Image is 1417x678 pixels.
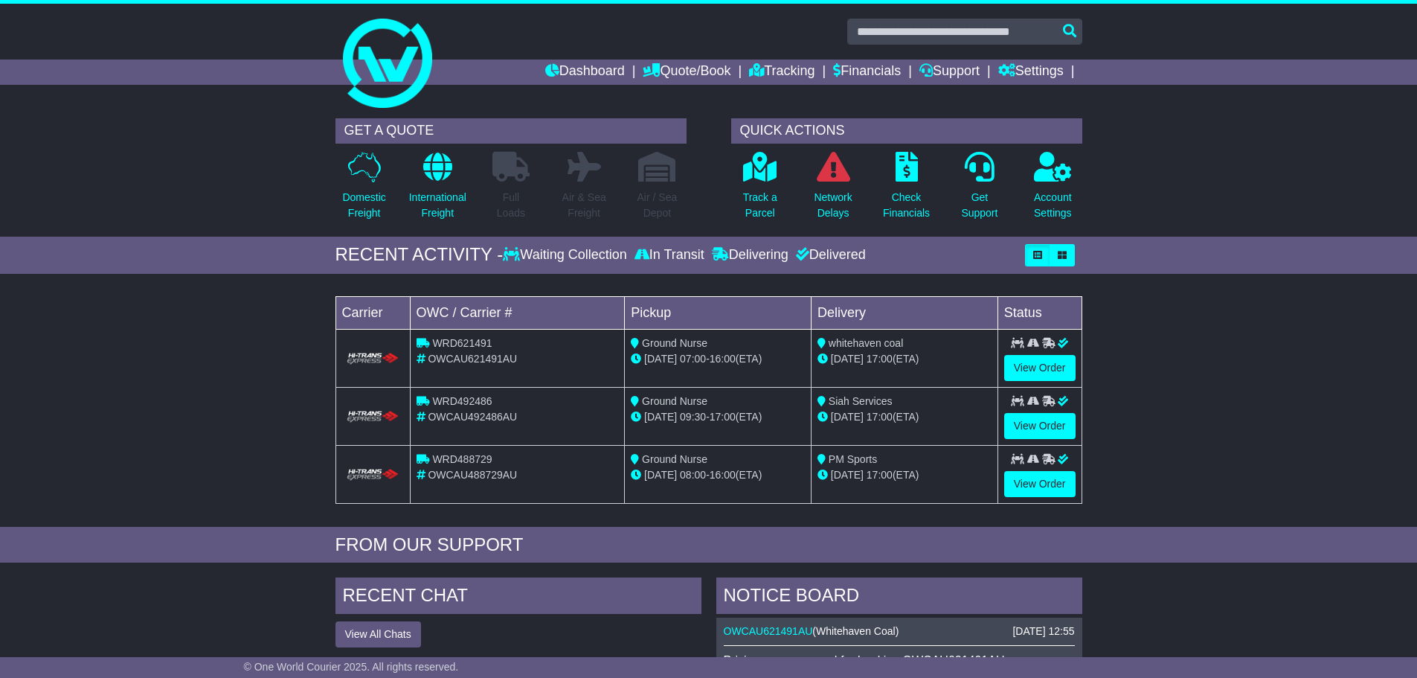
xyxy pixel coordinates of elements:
td: Carrier [335,296,410,329]
p: Air & Sea Freight [562,190,606,221]
div: (ETA) [817,467,992,483]
button: View All Chats [335,621,421,647]
p: Get Support [961,190,997,221]
a: OWCAU621491AU [724,625,813,637]
a: CheckFinancials [882,151,931,229]
p: Pricing was approved for booking OWCAU621491AU. [724,653,1075,668]
div: RECENT ACTIVITY - [335,244,504,266]
span: 09:30 [680,411,706,423]
p: Check Financials [883,190,930,221]
span: [DATE] [831,469,864,481]
span: OWCAU492486AU [428,411,517,423]
p: Track a Parcel [743,190,777,221]
span: Ground Nurse [642,453,707,465]
div: - (ETA) [631,409,805,425]
span: 17:00 [710,411,736,423]
span: 07:00 [680,353,706,365]
p: Air / Sea Depot [637,190,678,221]
span: Ground Nurse [642,337,707,349]
div: FROM OUR SUPPORT [335,534,1082,556]
div: Delivered [792,247,866,263]
span: WRD488729 [432,453,492,465]
div: Waiting Collection [503,247,630,263]
div: RECENT CHAT [335,578,701,618]
div: GET A QUOTE [335,118,687,144]
a: Support [919,60,980,85]
a: Settings [998,60,1064,85]
span: 17:00 [867,469,893,481]
span: WRD492486 [432,395,492,407]
span: [DATE] [644,411,677,423]
span: 08:00 [680,469,706,481]
div: (ETA) [817,409,992,425]
span: © One World Courier 2025. All rights reserved. [244,661,459,673]
a: NetworkDelays [813,151,852,229]
span: WRD621491 [432,337,492,349]
div: - (ETA) [631,467,805,483]
span: [DATE] [644,469,677,481]
td: Delivery [811,296,997,329]
p: Domestic Freight [342,190,385,221]
img: HiTrans.png [345,410,401,424]
a: Dashboard [545,60,625,85]
p: Account Settings [1034,190,1072,221]
div: QUICK ACTIONS [731,118,1082,144]
p: Network Delays [814,190,852,221]
a: Quote/Book [643,60,730,85]
a: AccountSettings [1033,151,1073,229]
a: View Order [1004,413,1076,439]
td: OWC / Carrier # [410,296,625,329]
div: NOTICE BOARD [716,578,1082,618]
span: whitehaven coal [829,337,903,349]
a: GetSupport [960,151,998,229]
span: 17:00 [867,411,893,423]
a: View Order [1004,355,1076,381]
img: HiTrans.png [345,468,401,482]
span: PM Sports [829,453,877,465]
span: Ground Nurse [642,395,707,407]
div: In Transit [631,247,708,263]
span: [DATE] [831,411,864,423]
a: Financials [833,60,901,85]
td: Status [997,296,1082,329]
img: HiTrans.png [345,352,401,366]
span: [DATE] [644,353,677,365]
div: ( ) [724,625,1075,638]
div: - (ETA) [631,351,805,367]
span: OWCAU488729AU [428,469,517,481]
p: Full Loads [492,190,530,221]
span: OWCAU621491AU [428,353,517,365]
span: 17:00 [867,353,893,365]
span: Whitehaven Coal [816,625,896,637]
span: 16:00 [710,353,736,365]
span: [DATE] [831,353,864,365]
div: [DATE] 12:55 [1012,625,1074,638]
span: 16:00 [710,469,736,481]
td: Pickup [625,296,812,329]
a: InternationalFreight [408,151,467,229]
a: Track aParcel [742,151,778,229]
a: DomesticFreight [341,151,386,229]
div: (ETA) [817,351,992,367]
a: View Order [1004,471,1076,497]
a: Tracking [749,60,814,85]
p: International Freight [409,190,466,221]
span: Siah Services [829,395,893,407]
div: Delivering [708,247,792,263]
